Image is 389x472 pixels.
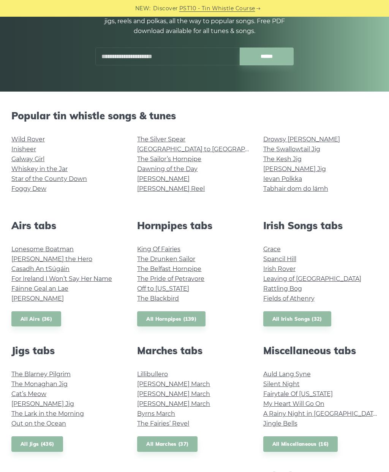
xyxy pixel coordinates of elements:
[263,410,379,417] a: A Rainy Night in [GEOGRAPHIC_DATA]
[137,390,210,398] a: [PERSON_NAME] March
[263,275,361,282] a: Leaving of [GEOGRAPHIC_DATA]
[137,275,204,282] a: The Pride of Petravore
[11,371,71,378] a: The Blarney Pilgrim
[137,255,195,263] a: The Drunken Sailor
[263,146,320,153] a: The Swallowtail Jig
[137,295,179,302] a: The Blackbird
[137,265,201,272] a: The Belfast Hornpipe
[11,400,74,407] a: [PERSON_NAME] Jig
[263,345,378,356] h2: Miscellaneous tabs
[263,246,281,253] a: Grace
[11,345,126,356] h2: Jigs tabs
[11,410,84,417] a: The Lark in the Morning
[263,295,315,302] a: Fields of Athenry
[179,4,255,13] a: PST10 - Tin Whistle Course
[11,380,68,388] a: The Monaghan Jig
[263,371,311,378] a: Auld Lang Syne
[11,255,92,263] a: [PERSON_NAME] the Hero
[137,146,277,153] a: [GEOGRAPHIC_DATA] to [GEOGRAPHIC_DATA]
[263,420,297,427] a: Jingle Bells
[137,400,210,407] a: [PERSON_NAME] March
[11,220,126,231] h2: Airs tabs
[263,400,324,407] a: My Heart Will Go On
[263,155,302,163] a: The Kesh Jig
[263,285,302,292] a: Rattling Bog
[263,390,333,398] a: Fairytale Of [US_STATE]
[263,136,340,143] a: Drowsy [PERSON_NAME]
[153,4,178,13] span: Discover
[137,420,189,427] a: The Fairies’ Revel
[137,345,251,356] h2: Marches tabs
[11,175,87,182] a: Star of the County Down
[263,311,331,327] a: All Irish Songs (32)
[137,165,198,173] a: Dawning of the Day
[135,4,151,13] span: NEW:
[263,165,326,173] a: [PERSON_NAME] Jig
[137,155,201,163] a: The Sailor’s Hornpipe
[137,410,175,417] a: Byrns March
[263,175,302,182] a: Ievan Polkka
[263,436,338,452] a: All Miscellaneous (16)
[11,146,36,153] a: Inisheer
[137,311,206,327] a: All Hornpipes (139)
[11,295,64,302] a: [PERSON_NAME]
[11,265,70,272] a: Casadh An tSúgáin
[137,175,190,182] a: [PERSON_NAME]
[11,165,68,173] a: Whiskey in the Jar
[137,246,180,253] a: King Of Fairies
[137,371,168,378] a: Lillibullero
[11,246,74,253] a: Lonesome Boatman
[137,136,185,143] a: The Silver Spear
[11,185,46,192] a: Foggy Dew
[263,185,328,192] a: Tabhair dom do lámh
[137,285,189,292] a: Off to [US_STATE]
[263,220,378,231] h2: Irish Songs tabs
[11,275,112,282] a: For Ireland I Won’t Say Her Name
[11,110,378,122] h2: Popular tin whistle songs & tunes
[11,285,68,292] a: Fáinne Geal an Lae
[11,155,44,163] a: Galway Girl
[11,136,45,143] a: Wild Rover
[263,380,300,388] a: Silent Night
[11,436,63,452] a: All Jigs (436)
[11,390,46,398] a: Cat’s Meow
[137,380,210,388] a: [PERSON_NAME] March
[11,420,66,427] a: Out on the Ocean
[137,436,198,452] a: All Marches (37)
[263,265,296,272] a: Irish Rover
[137,185,205,192] a: [PERSON_NAME] Reel
[263,255,296,263] a: Spancil Hill
[137,220,251,231] h2: Hornpipes tabs
[11,311,61,327] a: All Airs (36)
